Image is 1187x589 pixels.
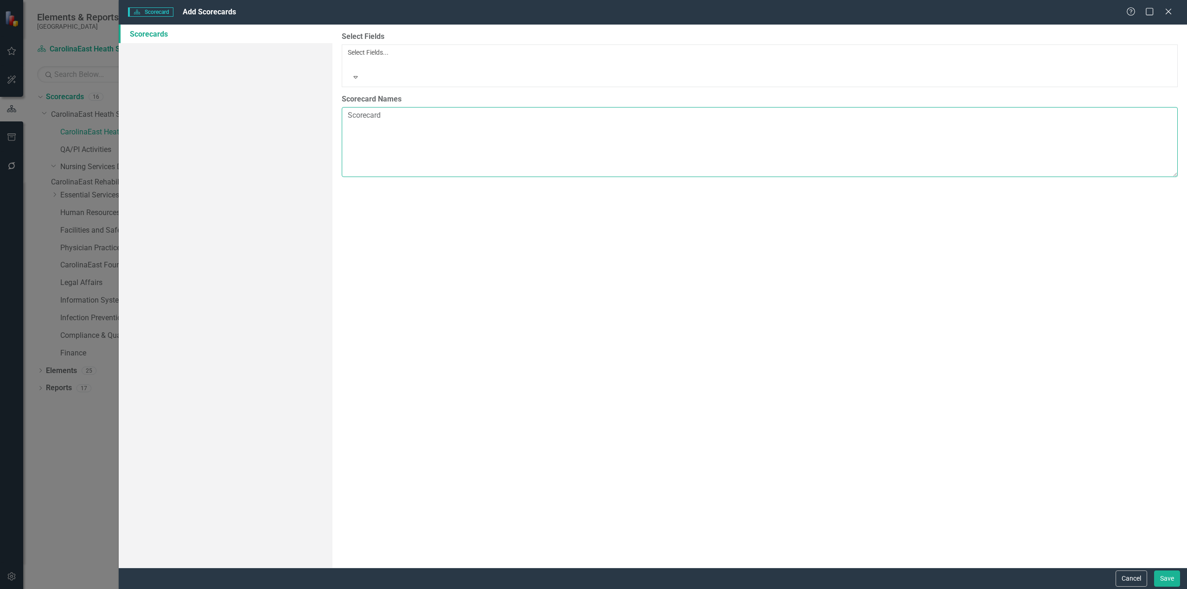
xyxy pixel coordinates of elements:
label: Scorecard Names [342,94,1178,105]
a: Scorecards [119,25,332,43]
span: Scorecard [128,7,173,17]
button: Cancel [1116,570,1147,587]
label: Select Fields [342,32,1178,42]
textarea: Scorecard [342,107,1178,177]
div: Select Fields... [348,48,1172,57]
span: Add Scorecards [183,7,236,16]
button: Save [1154,570,1180,587]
